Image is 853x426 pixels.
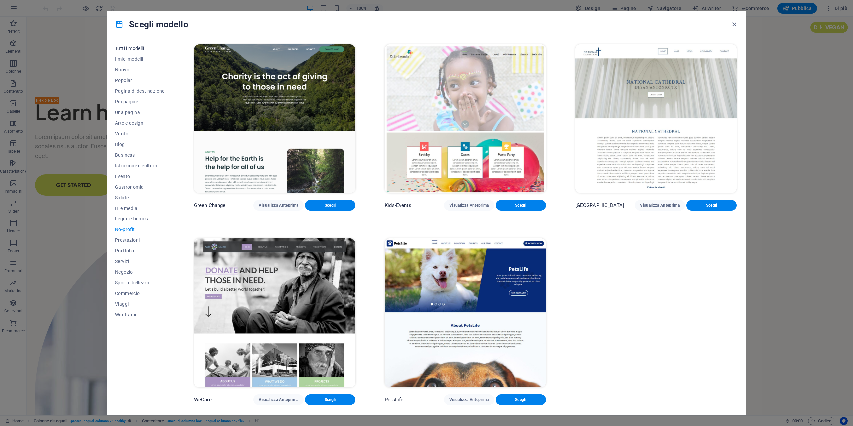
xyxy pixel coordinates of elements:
[194,202,226,209] p: Green Change
[692,203,731,208] span: Scegli
[575,202,624,209] p: [GEOGRAPHIC_DATA]
[115,259,165,264] span: Servizi
[115,118,165,128] button: Arte e design
[496,394,546,405] button: Scegli
[115,248,165,253] span: Portfolio
[253,394,304,405] button: Visualizza Anteprima
[115,67,165,72] span: Nuovo
[385,202,411,209] p: Kids-Events
[115,78,165,83] span: Popolari
[115,171,165,182] button: Evento
[575,44,737,193] img: National Cathedral
[115,46,165,51] span: Tutti i modelli
[305,200,355,211] button: Scegli
[115,128,165,139] button: Vuoto
[310,203,350,208] span: Scegli
[115,235,165,245] button: Prestazioni
[194,396,212,403] p: WeCare
[444,394,494,405] button: Visualizza Anteprima
[115,216,165,221] span: Legge e finanza
[640,203,680,208] span: Visualizza Anteprima
[115,174,165,179] span: Evento
[115,227,165,232] span: No-profit
[115,43,165,54] button: Tutti i modelli
[449,397,489,402] span: Visualizza Anteprima
[115,269,165,275] span: Negozio
[115,224,165,235] button: No-profit
[115,195,165,200] span: Salute
[686,200,737,211] button: Scegli
[115,280,165,285] span: Sport e bellezza
[115,96,165,107] button: Più pagine
[385,238,546,387] img: PetsLife
[115,182,165,192] button: Gastronomia
[115,139,165,150] button: Blog
[115,301,165,307] span: Viaggi
[115,277,165,288] button: Sport e bellezza
[115,120,165,126] span: Arte e design
[115,56,165,62] span: I miei modelli
[449,203,489,208] span: Visualizza Anteprima
[115,131,165,136] span: Vuoto
[305,394,355,405] button: Scegli
[115,245,165,256] button: Portfolio
[115,267,165,277] button: Negozio
[115,312,165,317] span: Wireframe
[194,44,355,193] img: Green Change
[115,75,165,86] button: Popolari
[253,200,304,211] button: Visualizza Anteprima
[115,152,165,158] span: Business
[115,291,165,296] span: Commercio
[501,397,541,402] span: Scegli
[385,396,403,403] p: PetsLife
[115,237,165,243] span: Prestazioni
[115,99,165,104] span: Più pagine
[115,54,165,64] button: I miei modelli
[501,203,541,208] span: Scegli
[115,88,165,94] span: Pagina di destinazione
[115,142,165,147] span: Blog
[115,184,165,190] span: Gastronomia
[444,200,494,211] button: Visualizza Anteprima
[194,238,355,387] img: WeCare
[115,110,165,115] span: Una pagina
[310,397,350,402] span: Scegli
[115,203,165,213] button: IT e media
[115,64,165,75] button: Nuovo
[259,203,298,208] span: Visualizza Anteprima
[115,86,165,96] button: Pagina di destinazione
[385,44,546,193] img: Kids-Events
[115,299,165,309] button: Viaggi
[115,107,165,118] button: Una pagina
[115,163,165,168] span: Istruzione e cultura
[115,19,188,30] h4: Scegli modello
[115,256,165,267] button: Servizi
[496,200,546,211] button: Scegli
[115,192,165,203] button: Salute
[115,160,165,171] button: Istruzione e cultura
[115,213,165,224] button: Legge e finanza
[115,309,165,320] button: Wireframe
[115,288,165,299] button: Commercio
[115,206,165,211] span: IT e media
[115,150,165,160] button: Business
[635,200,685,211] button: Visualizza Anteprima
[259,397,298,402] span: Visualizza Anteprima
